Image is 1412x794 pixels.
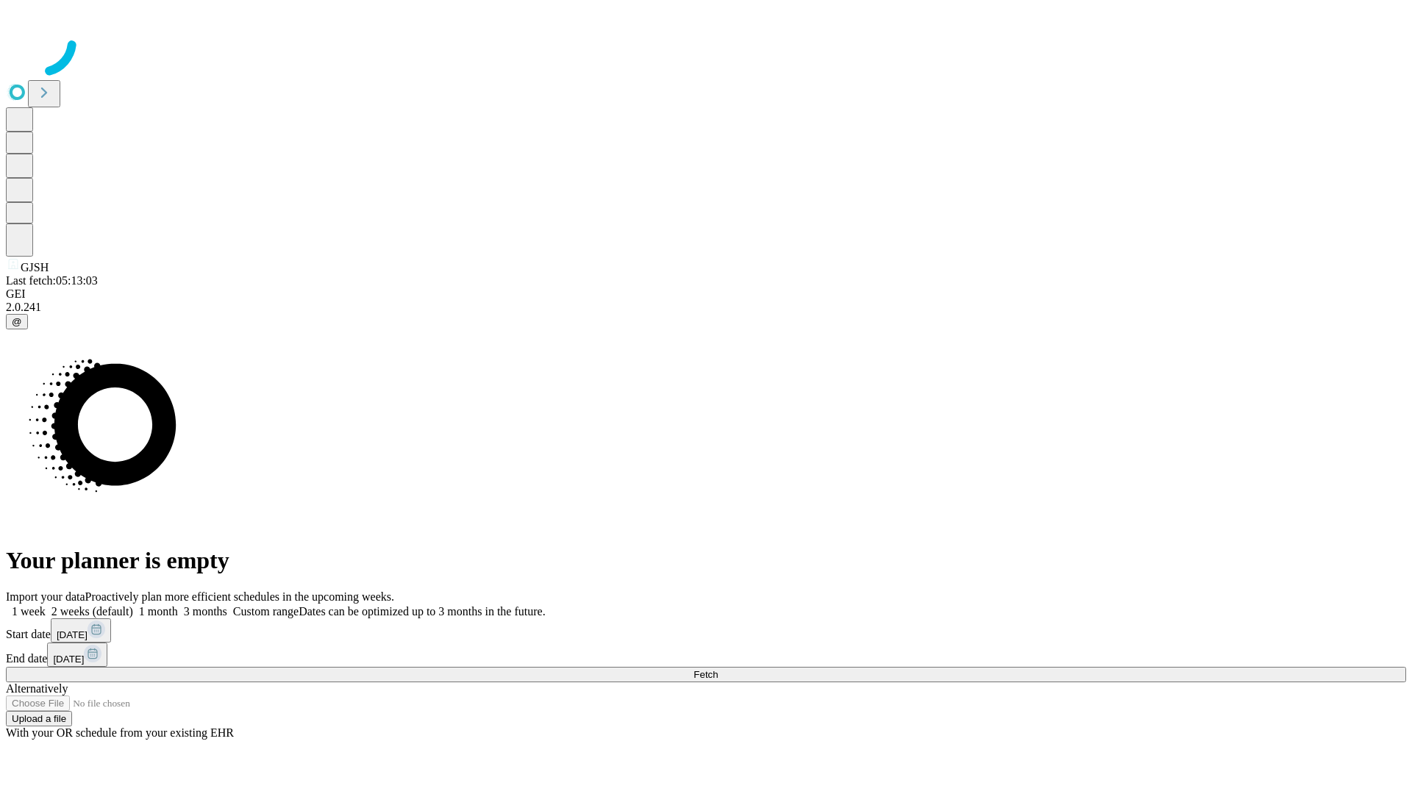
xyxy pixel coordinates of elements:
[57,629,88,640] span: [DATE]
[12,316,22,327] span: @
[6,314,28,329] button: @
[6,301,1406,314] div: 2.0.241
[12,605,46,618] span: 1 week
[21,261,49,273] span: GJSH
[6,547,1406,574] h1: Your planner is empty
[139,605,178,618] span: 1 month
[6,590,85,603] span: Import your data
[47,643,107,667] button: [DATE]
[6,711,72,726] button: Upload a file
[6,643,1406,667] div: End date
[6,667,1406,682] button: Fetch
[51,618,111,643] button: [DATE]
[184,605,227,618] span: 3 months
[85,590,394,603] span: Proactively plan more efficient schedules in the upcoming weeks.
[693,669,718,680] span: Fetch
[53,654,84,665] span: [DATE]
[51,605,133,618] span: 2 weeks (default)
[233,605,299,618] span: Custom range
[6,618,1406,643] div: Start date
[299,605,545,618] span: Dates can be optimized up to 3 months in the future.
[6,726,234,739] span: With your OR schedule from your existing EHR
[6,274,98,287] span: Last fetch: 05:13:03
[6,287,1406,301] div: GEI
[6,682,68,695] span: Alternatively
